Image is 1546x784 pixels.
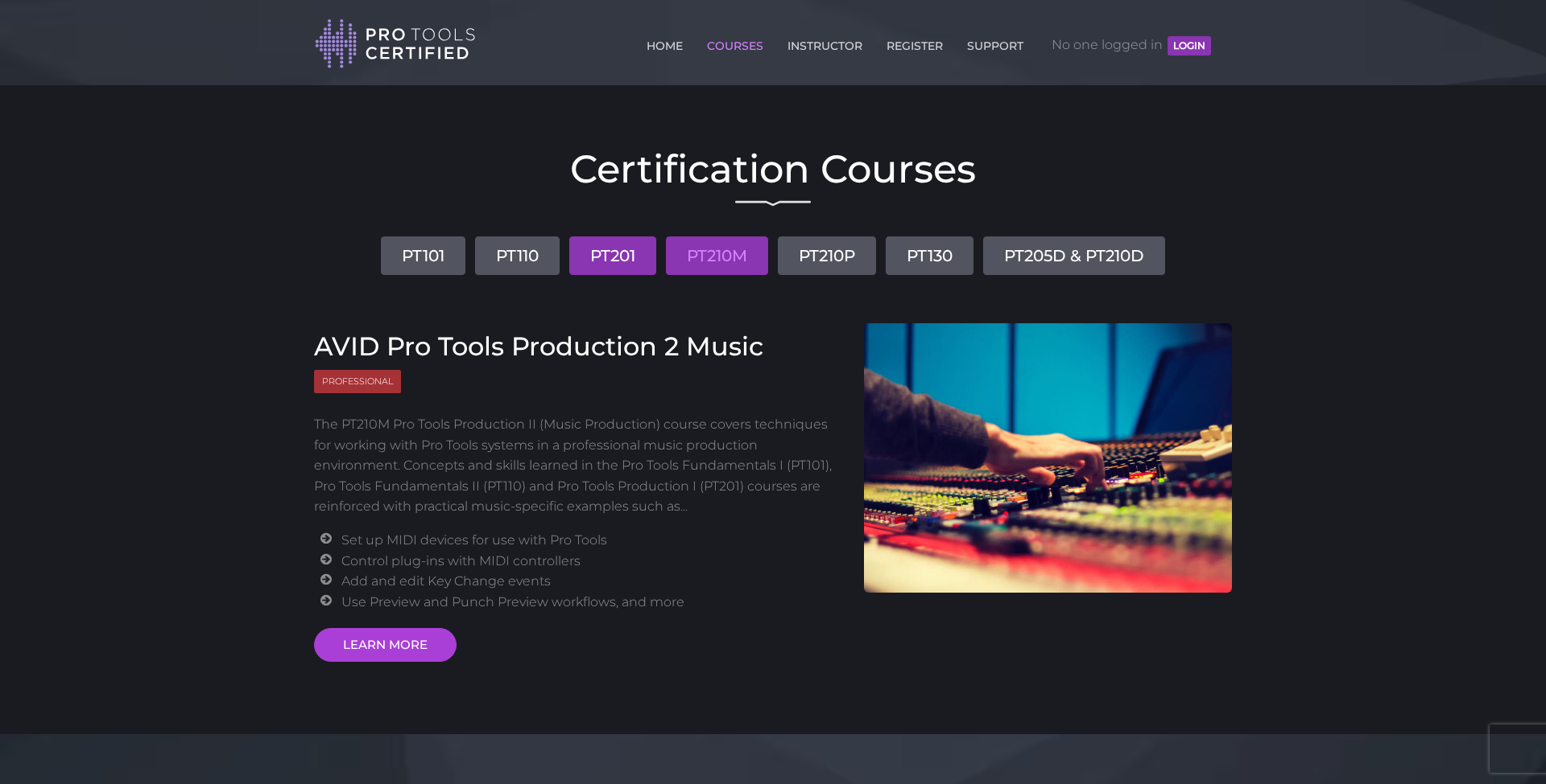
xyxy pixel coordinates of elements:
p: The PT210M Pro Tools Production II (Music Production) course covers techniques for working with P... [314,414,840,517]
h2: Certification Courses [314,150,1232,188]
a: SUPPORT [963,30,1027,55]
a: PT130 [886,236,973,275]
a: PT210M [666,236,768,275]
img: Pro Tools Certified Logo [315,18,476,70]
a: REGISTER [883,30,947,55]
span: Professional [314,370,401,393]
li: Use Preview and Punch Preview workflows, and more [341,592,839,613]
a: LEARN MORE [314,628,457,662]
a: INSTRUCTOR [783,30,866,55]
img: AVID Pro Tools Production 2 Course [864,323,1233,593]
li: Set up MIDI devices for use with Pro Tools [341,530,839,551]
a: HOME [643,30,687,55]
a: PT205D & PT210D [983,236,1165,275]
button: LOGIN [1168,36,1211,55]
li: Add and edit Key Change events [341,571,839,592]
a: COURSES [703,30,767,55]
a: PT101 [381,236,465,275]
h3: AVID Pro Tools Production 2 Music [314,331,840,362]
a: PT210P [778,236,876,275]
li: Control plug-ins with MIDI controllers [341,551,839,572]
a: PT110 [475,236,560,275]
a: PT201 [569,236,656,275]
img: decorative line [735,200,811,207]
span: No one logged in [1052,21,1211,69]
